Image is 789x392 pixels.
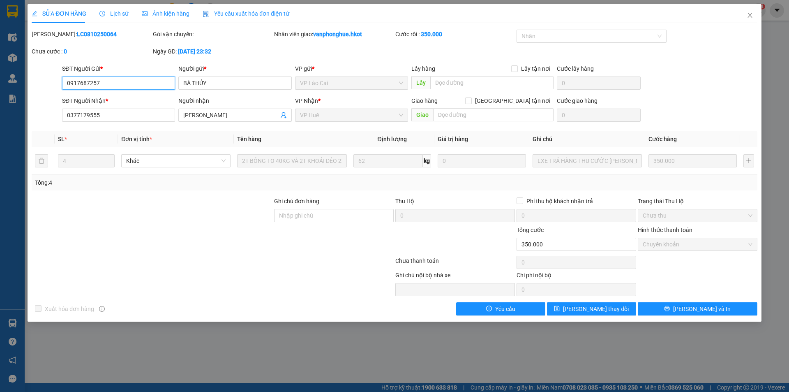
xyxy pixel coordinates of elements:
span: printer [664,306,670,312]
span: Đơn vị tính [121,136,152,142]
span: kg [423,154,431,167]
span: Định lượng [378,136,407,142]
span: user-add [280,112,287,118]
input: Ghi Chú [533,154,642,167]
span: info-circle [99,306,105,312]
span: edit [32,11,37,16]
div: Chi phí nội bộ [517,271,636,283]
span: Yêu cầu [495,304,515,313]
span: Khác [126,155,226,167]
span: clock-circle [99,11,105,16]
div: Ngày GD: [153,47,272,56]
input: VD: Bàn, Ghế [237,154,346,167]
input: Dọc đường [433,108,554,121]
input: Dọc đường [430,76,554,89]
span: exclamation-circle [486,306,492,312]
span: Giao [411,108,433,121]
div: Người gửi [178,64,291,73]
span: SL [58,136,65,142]
div: Ghi chú nội bộ nhà xe [395,271,515,283]
label: Cước lấy hàng [557,65,594,72]
label: Ghi chú đơn hàng [274,198,319,204]
span: VP Lào Cai [300,77,403,89]
label: Hình thức thanh toán [638,227,692,233]
b: 0 [64,48,67,55]
b: vanphonghue.hkot [313,31,362,37]
span: save [554,306,560,312]
div: Người nhận [178,96,291,105]
span: Lấy tận nơi [518,64,554,73]
span: Lịch sử [99,10,129,17]
button: exclamation-circleYêu cầu [456,302,545,315]
b: 350.000 [421,31,442,37]
div: SĐT Người Gửi [62,64,175,73]
button: delete [35,154,48,167]
span: Tổng cước [517,227,544,233]
div: Chưa cước : [32,47,151,56]
span: Cước hàng [648,136,677,142]
span: Chuyển khoản [643,238,752,251]
span: Giá trị hàng [438,136,468,142]
div: Cước rồi : [395,30,515,39]
span: [PERSON_NAME] và In [673,304,731,313]
button: Close [738,4,761,27]
span: Tên hàng [237,136,261,142]
b: LC0810250064 [77,31,117,37]
span: Giao hàng [411,97,438,104]
span: [GEOGRAPHIC_DATA] tận nơi [472,96,554,105]
span: Lấy [411,76,430,89]
span: [PERSON_NAME] thay đổi [563,304,629,313]
span: Lấy hàng [411,65,435,72]
label: Cước giao hàng [557,97,598,104]
span: Chưa thu [643,209,752,222]
span: close [747,12,753,19]
span: VP Nhận [295,97,318,104]
span: Xuất hóa đơn hàng [42,304,97,313]
span: Ảnh kiện hàng [142,10,189,17]
button: save[PERSON_NAME] thay đổi [547,302,636,315]
div: VP gửi [295,64,408,73]
span: Thu Hộ [395,198,414,204]
img: icon [203,11,209,17]
span: SỬA ĐƠN HÀNG [32,10,86,17]
span: VP Huế [300,109,403,121]
input: 0 [648,154,737,167]
div: Chưa thanh toán [394,256,516,271]
input: Ghi chú đơn hàng [274,209,394,222]
div: Trạng thái Thu Hộ [638,197,757,206]
span: picture [142,11,148,16]
div: Gói vận chuyển: [153,30,272,39]
span: Yêu cầu xuất hóa đơn điện tử [203,10,289,17]
button: plus [743,154,754,167]
input: Cước lấy hàng [557,77,641,90]
button: printer[PERSON_NAME] và In [638,302,757,315]
b: [DATE] 23:32 [178,48,211,55]
div: Tổng: 4 [35,178,305,187]
div: SĐT Người Nhận [62,96,175,105]
input: 0 [438,154,526,167]
div: Nhân viên giao: [274,30,394,39]
th: Ghi chú [529,131,645,147]
input: Cước giao hàng [557,109,641,122]
span: Phí thu hộ khách nhận trả [523,197,596,206]
div: [PERSON_NAME]: [32,30,151,39]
